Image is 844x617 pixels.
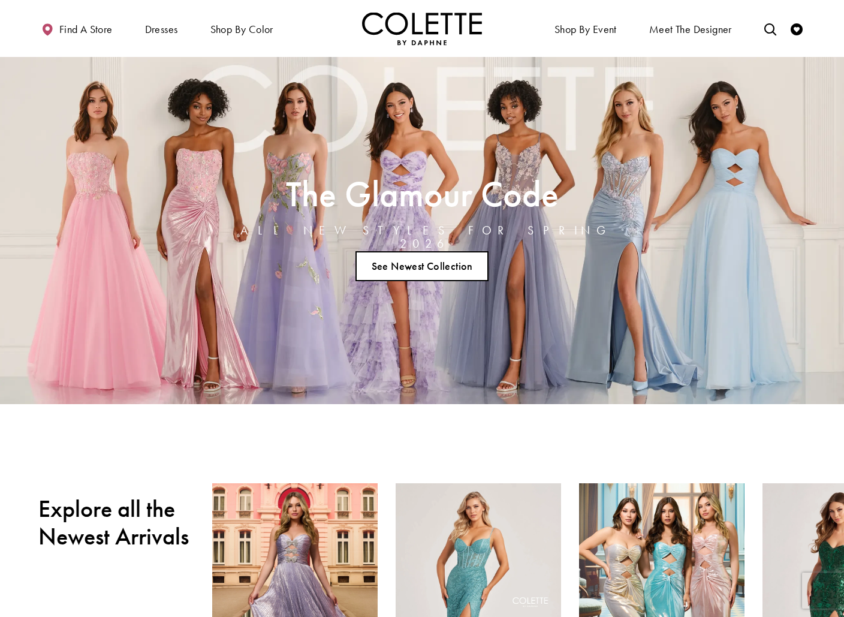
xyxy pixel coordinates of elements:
[38,495,194,550] h2: Explore all the Newest Arrivals
[236,177,608,210] h2: The Glamour Code
[551,12,620,45] span: Shop By Event
[38,12,115,45] a: Find a store
[362,12,482,45] a: Visit Home Page
[649,23,732,35] span: Meet the designer
[788,12,806,45] a: Check Wishlist
[142,12,181,45] span: Dresses
[355,251,489,281] a: See Newest Collection The Glamour Code ALL NEW STYLES FOR SPRING 2026
[210,23,273,35] span: Shop by color
[554,23,617,35] span: Shop By Event
[232,246,612,286] ul: Slider Links
[59,23,113,35] span: Find a store
[207,12,276,45] span: Shop by color
[362,12,482,45] img: Colette by Daphne
[145,23,178,35] span: Dresses
[236,224,608,250] h4: ALL NEW STYLES FOR SPRING 2026
[761,12,779,45] a: Toggle search
[646,12,735,45] a: Meet the designer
